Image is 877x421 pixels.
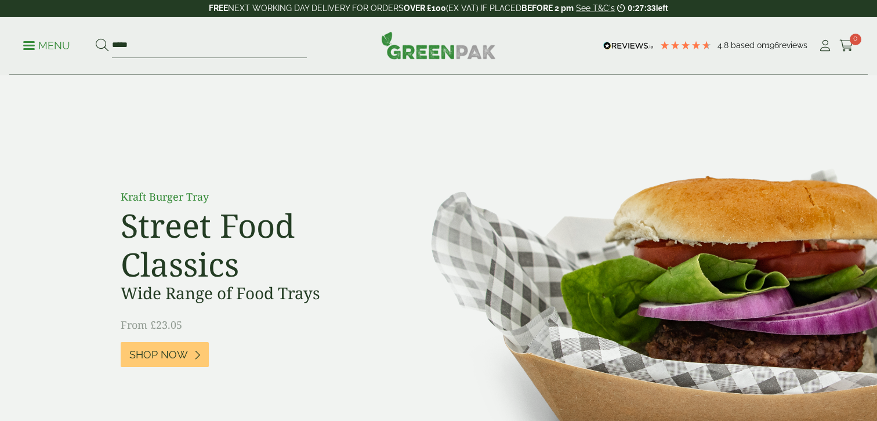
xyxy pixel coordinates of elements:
[839,37,854,55] a: 0
[121,318,182,332] span: From £23.05
[121,206,382,284] h2: Street Food Classics
[521,3,574,13] strong: BEFORE 2 pm
[121,189,382,205] p: Kraft Burger Tray
[850,34,861,45] span: 0
[209,3,228,13] strong: FREE
[121,284,382,303] h3: Wide Range of Food Trays
[731,41,766,50] span: Based on
[628,3,655,13] span: 0:27:33
[381,31,496,59] img: GreenPak Supplies
[717,41,731,50] span: 4.8
[576,3,615,13] a: See T&C's
[779,41,807,50] span: reviews
[23,39,70,50] a: Menu
[404,3,446,13] strong: OVER £100
[818,40,832,52] i: My Account
[659,40,712,50] div: 4.79 Stars
[121,342,209,367] a: Shop Now
[766,41,779,50] span: 196
[23,39,70,53] p: Menu
[603,42,654,50] img: REVIEWS.io
[839,40,854,52] i: Cart
[656,3,668,13] span: left
[129,349,188,361] span: Shop Now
